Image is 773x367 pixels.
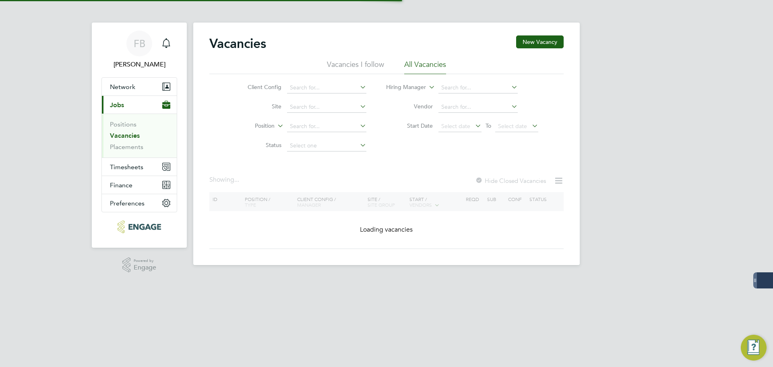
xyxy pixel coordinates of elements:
span: Select date [441,122,470,130]
span: To [483,120,494,131]
h2: Vacancies [209,35,266,52]
input: Search for... [287,102,366,113]
a: Placements [110,143,143,151]
a: Vacancies [110,132,140,139]
label: Client Config [235,83,281,91]
span: ... [234,176,239,184]
a: Positions [110,120,136,128]
button: Jobs [102,96,177,114]
label: Hide Closed Vacancies [475,177,546,185]
button: New Vacancy [516,35,564,48]
label: Site [235,103,281,110]
label: Position [228,122,275,130]
a: Powered byEngage [122,257,157,273]
span: Timesheets [110,163,143,171]
label: Hiring Manager [380,83,426,91]
label: Vendor [386,103,433,110]
li: Vacancies I follow [327,60,384,74]
button: Engage Resource Center [741,335,767,361]
span: Preferences [110,199,145,207]
div: Showing [209,176,241,184]
button: Timesheets [102,158,177,176]
label: Start Date [386,122,433,129]
input: Select one [287,140,366,151]
label: Status [235,141,281,149]
li: All Vacancies [404,60,446,74]
span: Select date [498,122,527,130]
input: Search for... [438,82,518,93]
input: Search for... [438,102,518,113]
input: Search for... [287,82,366,93]
span: Network [110,83,135,91]
span: Fin Brown [101,60,177,69]
span: Engage [134,264,156,271]
button: Finance [102,176,177,194]
img: dovetailslate-logo-retina.png [118,220,161,233]
a: FB[PERSON_NAME] [101,31,177,69]
span: Jobs [110,101,124,109]
div: Jobs [102,114,177,158]
span: FB [134,38,145,49]
span: Finance [110,181,132,189]
button: Network [102,78,177,95]
nav: Main navigation [92,23,187,248]
button: Preferences [102,194,177,212]
input: Search for... [287,121,366,132]
span: Powered by [134,257,156,264]
a: Go to home page [101,220,177,233]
